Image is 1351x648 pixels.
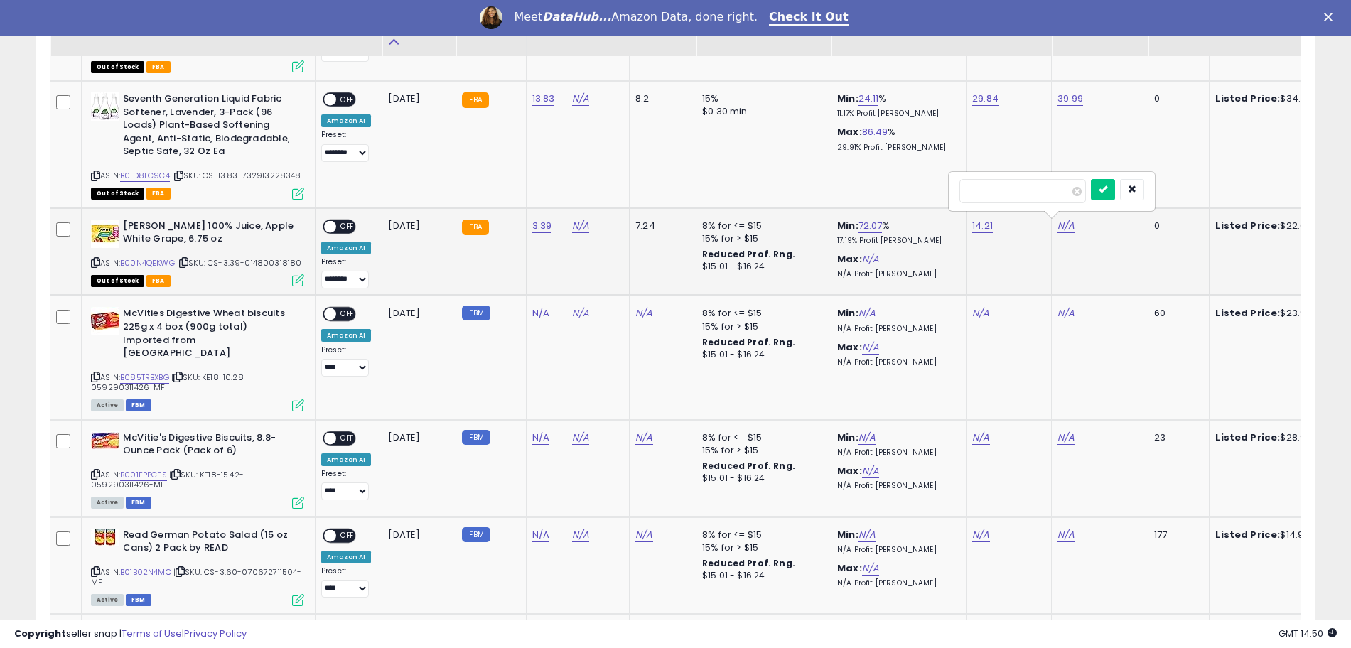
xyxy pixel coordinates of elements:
div: $28.99 [1215,431,1333,444]
a: 24.11 [858,92,879,106]
p: 17.19% Profit [PERSON_NAME] [837,236,955,246]
small: FBM [462,306,490,320]
p: N/A Profit [PERSON_NAME] [837,481,955,491]
div: $15.01 - $16.24 [702,570,820,582]
a: N/A [1057,528,1075,542]
span: All listings currently available for purchase on Amazon [91,497,124,509]
a: 14.21 [972,219,993,233]
div: 60 [1154,307,1198,320]
img: 51lMHeZ5nkL._SL40_.jpg [91,307,119,335]
a: N/A [1057,431,1075,445]
b: Max: [837,125,862,139]
img: Profile image for Georgie [480,6,502,29]
div: $14.99 [1215,529,1333,541]
span: FBM [126,594,151,606]
span: All listings that are currently out of stock and unavailable for purchase on Amazon [91,275,144,287]
span: | SKU: CS-3.60-070672711504-MF [91,566,302,588]
div: Amazon AI [321,453,371,466]
a: B085TRBXBG [120,372,169,384]
a: N/A [972,528,989,542]
span: All listings currently available for purchase on Amazon [91,594,124,606]
div: $34.67 [1215,92,1333,105]
a: 39.99 [1057,92,1083,106]
span: OFF [336,432,359,444]
p: N/A Profit [PERSON_NAME] [837,269,955,279]
strong: Copyright [14,627,66,640]
div: 23 [1154,431,1198,444]
a: B01B02N4MC [120,566,171,578]
span: All listings currently available for purchase on Amazon [91,399,124,411]
a: N/A [862,464,879,478]
div: 7.24 [635,220,685,232]
small: FBM [462,430,490,445]
b: Max: [837,252,862,266]
div: Amazon AI [321,551,371,563]
span: FBA [146,275,171,287]
p: 11.17% Profit [PERSON_NAME] [837,109,955,119]
a: N/A [572,528,589,542]
a: N/A [635,528,652,542]
b: [PERSON_NAME] 100% Juice, Apple White Grape, 6.75 oz [123,220,296,249]
div: 15% for > $15 [702,232,820,245]
span: FBM [126,399,151,411]
a: B01D8LC9C4 [120,170,170,182]
b: McVitie's Digestive Biscuits, 8.8-Ounce Pack (Pack of 6) [123,431,296,461]
span: All listings that are currently out of stock and unavailable for purchase on Amazon [91,61,144,73]
div: 0 [1154,92,1198,105]
span: | SKU: KE18-10.28-059290311426-MF [91,372,248,393]
span: OFF [336,308,359,320]
a: N/A [532,306,549,320]
div: Amazon AI [321,329,371,342]
div: 15% [702,92,820,105]
img: 51sGqCjitrL._SL40_.jpg [91,220,119,248]
a: N/A [858,306,876,320]
div: [DATE] [388,529,445,541]
div: ASIN: [91,92,304,198]
a: B00N4QEKWG [120,257,175,269]
div: Preset: [321,257,371,289]
div: Preset: [321,130,371,162]
div: 15% for > $15 [702,320,820,333]
a: N/A [858,431,876,445]
div: 8% for <= $15 [702,307,820,320]
div: ASIN: [91,431,304,507]
a: Check It Out [769,10,849,26]
b: Listed Price: [1215,219,1280,232]
b: Min: [837,306,858,320]
a: N/A [1057,306,1075,320]
b: Listed Price: [1215,306,1280,320]
div: 8% for <= $15 [702,529,820,541]
a: N/A [862,252,879,266]
div: $15.01 - $16.24 [702,261,820,273]
div: 8% for <= $15 [702,220,820,232]
span: OFF [336,220,359,232]
b: Min: [837,528,858,541]
a: N/A [532,431,549,445]
small: FBM [462,527,490,542]
div: [DATE] [388,220,445,232]
div: Amazon AI [321,242,371,254]
div: 0 [1154,220,1198,232]
a: N/A [635,306,652,320]
span: 2025-10-8 14:50 GMT [1279,627,1337,640]
a: 29.84 [972,92,999,106]
div: Close [1324,13,1338,21]
small: FBA [462,92,488,108]
b: Min: [837,431,858,444]
a: N/A [862,340,879,355]
b: Listed Price: [1215,528,1280,541]
div: ASIN: [91,307,304,409]
div: $22.69 [1215,220,1333,232]
div: % [837,92,955,119]
a: Terms of Use [122,627,182,640]
div: Meet Amazon Data, done right. [514,10,758,24]
div: 8% for <= $15 [702,431,820,444]
b: Reduced Prof. Rng. [702,460,795,472]
i: DataHub... [542,10,611,23]
div: [DATE] [388,431,445,444]
div: $15.01 - $16.24 [702,472,820,485]
a: N/A [572,306,589,320]
span: | SKU: CS-13.83-732913228348 [172,170,301,181]
b: Read German Potato Salad (15 oz Cans) 2 Pack by READ [123,529,296,558]
div: $0.30 min [702,105,820,118]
